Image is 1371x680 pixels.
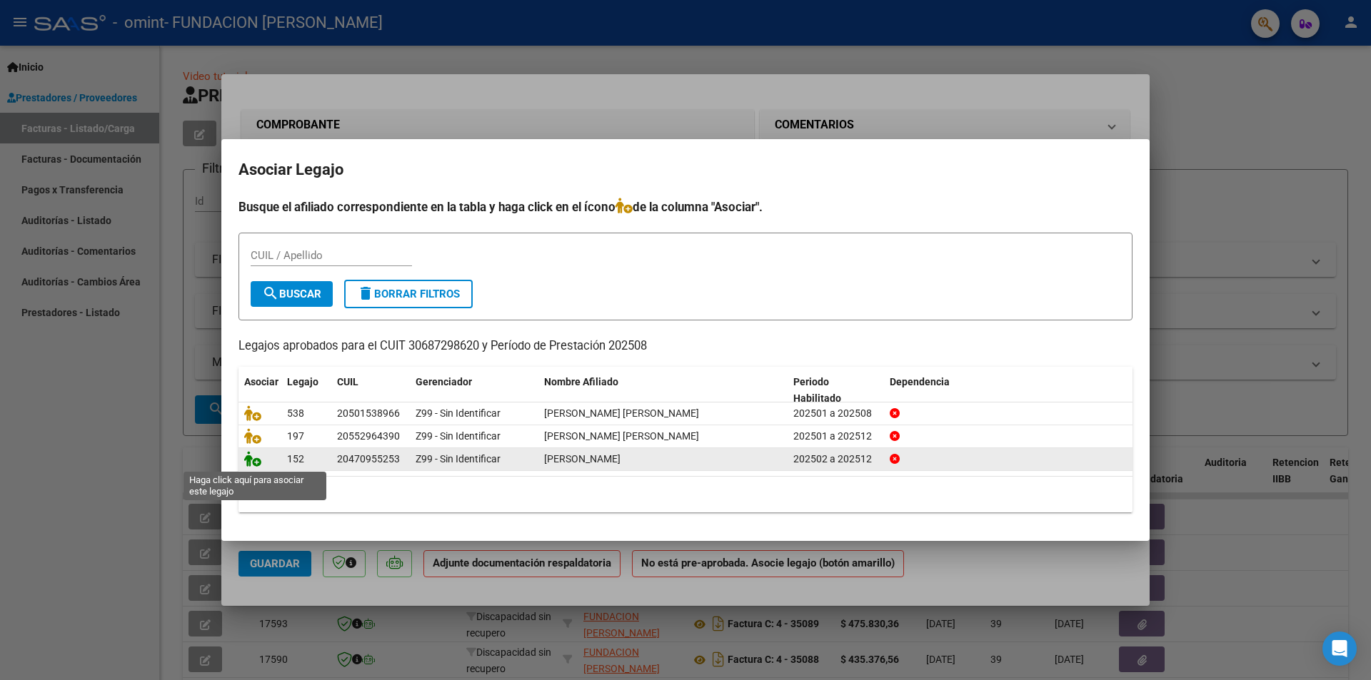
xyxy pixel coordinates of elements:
span: SAEZ GUERRA JUSTIN MIKAEL [544,407,699,419]
datatable-header-cell: Legajo [281,367,331,414]
span: Dependencia [890,376,950,387]
span: Borrar Filtros [357,288,460,300]
div: 3 registros [238,477,1133,512]
span: CUIL [337,376,358,387]
span: Z99 - Sin Identificar [416,453,501,465]
span: 197 [287,430,304,442]
span: Periodo Habilitado [793,376,841,404]
span: Asociar [244,376,278,387]
mat-icon: delete [357,285,374,302]
datatable-header-cell: Gerenciador [410,367,538,414]
div: Open Intercom Messenger [1322,631,1357,666]
div: 202502 a 202512 [793,451,878,467]
div: 20501538966 [337,405,400,422]
datatable-header-cell: Dependencia [884,367,1133,414]
span: Buscar [262,288,321,300]
span: CASTRO CARBAJAL THIAGO SANTINO [544,430,699,442]
p: Legajos aprobados para el CUIT 30687298620 y Período de Prestación 202508 [238,338,1133,355]
button: Borrar Filtros [344,280,473,308]
div: 20470955253 [337,451,400,467]
mat-icon: search [262,285,279,302]
h2: Asociar Legajo [238,156,1133,183]
button: Buscar [251,281,333,307]
span: Gerenciador [416,376,472,387]
datatable-header-cell: Asociar [238,367,281,414]
datatable-header-cell: Nombre Afiliado [538,367,788,414]
span: ROLON LUCAS NICOLAS [544,453,621,465]
span: Nombre Afiliado [544,376,618,387]
div: 20552964390 [337,428,400,445]
span: 538 [287,407,304,419]
datatable-header-cell: CUIL [331,367,410,414]
div: 202501 a 202508 [793,405,878,422]
h4: Busque el afiliado correspondiente en la tabla y haga click en el ícono de la columna "Asociar". [238,198,1133,216]
span: Z99 - Sin Identificar [416,430,501,442]
span: Z99 - Sin Identificar [416,407,501,419]
span: Legajo [287,376,318,387]
span: 152 [287,453,304,465]
datatable-header-cell: Periodo Habilitado [788,367,884,414]
div: 202501 a 202512 [793,428,878,445]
